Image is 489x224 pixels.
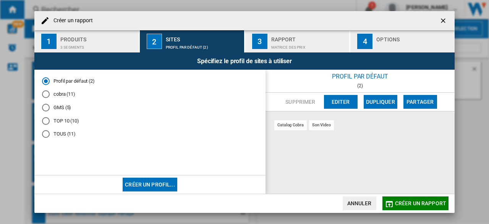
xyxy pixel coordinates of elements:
div: catalog cobra [274,120,307,130]
h4: Créer un rapport [50,17,93,25]
md-radio-button: cobra (11) [42,91,258,98]
span: Créer un rapport [395,200,446,206]
md-radio-button: GMS (5) [42,104,258,111]
div: Profil par défaut [266,70,455,83]
ng-md-icon: getI18NText('BUTTONS.CLOSE_DIALOG') [439,17,449,26]
div: Options [376,33,452,41]
button: Créer un profil... [123,178,177,191]
div: Matrice des prix [271,41,347,49]
button: Editer [324,95,358,109]
div: Sites [166,33,241,41]
div: Produits [60,33,136,41]
div: Rapport [271,33,347,41]
div: 3 segments [60,41,136,49]
button: 2 Sites Profil par défaut (2) [140,30,245,52]
md-radio-button: TOP 10 (10) [42,117,258,124]
button: 1 Produits 3 segments [34,30,139,52]
div: 2 [147,34,162,49]
button: Supprimer [283,95,317,109]
div: (2) [266,83,455,88]
button: 4 Options [350,30,455,52]
md-radio-button: Profil par défaut (2) [42,77,258,85]
div: son video [309,120,334,130]
div: 3 [252,34,267,49]
md-radio-button: TOUS (11) [42,131,258,138]
button: getI18NText('BUTTONS.CLOSE_DIALOG') [436,13,452,28]
div: Profil par défaut (2) [166,41,241,49]
button: Annuler [343,196,376,210]
button: Partager [403,95,437,109]
button: Dupliquer [364,95,397,109]
button: 3 Rapport Matrice des prix [245,30,350,52]
div: 1 [41,34,57,49]
div: Spécifiez le profil de sites à utiliser [34,52,455,70]
button: Créer un rapport [382,196,449,210]
div: 4 [357,34,372,49]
